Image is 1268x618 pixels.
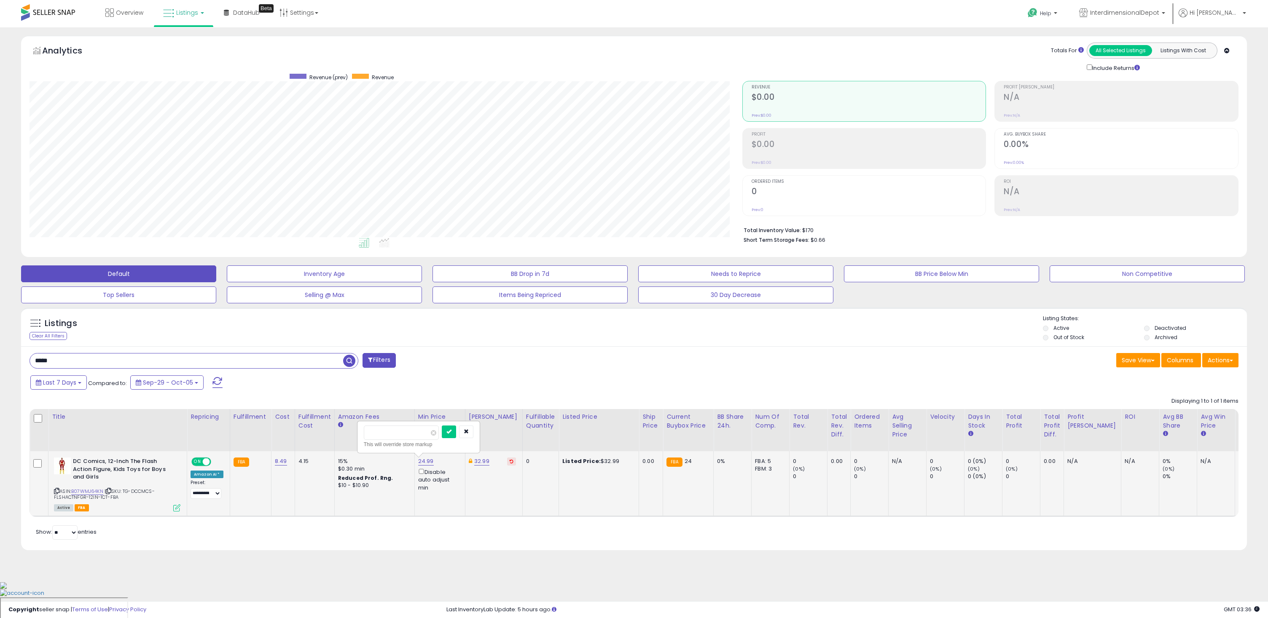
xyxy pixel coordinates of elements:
[638,286,833,303] button: 30 Day Decrease
[793,412,824,430] div: Total Rev.
[1152,45,1214,56] button: Listings With Cost
[1004,139,1238,151] h2: 0.00%
[338,412,411,421] div: Amazon Fees
[1167,356,1193,364] span: Columns
[752,139,986,151] h2: $0.00
[234,457,249,467] small: FBA
[930,457,964,465] div: 0
[1004,85,1238,90] span: Profit [PERSON_NAME]
[433,286,628,303] button: Items Being Repriced
[259,4,274,13] div: Tooltip anchor
[930,412,961,421] div: Velocity
[1004,187,1238,198] h2: N/A
[234,412,268,421] div: Fulfillment
[755,457,783,465] div: FBA: 5
[1004,92,1238,104] h2: N/A
[21,286,216,303] button: Top Sellers
[1089,45,1152,56] button: All Selected Listings
[1080,63,1150,72] div: Include Returns
[717,412,748,430] div: BB Share 24h.
[143,378,193,387] span: Sep-29 - Oct-05
[854,466,866,472] small: (0%)
[298,457,328,465] div: 4.15
[364,440,473,449] div: This will override store markup
[1202,353,1238,367] button: Actions
[1004,179,1238,184] span: ROI
[793,473,827,480] div: 0
[88,379,127,387] span: Compared to:
[1044,412,1060,439] div: Total Profit Diff.
[227,265,422,282] button: Inventory Age
[1004,132,1238,137] span: Avg. Buybox Share
[474,457,489,466] a: 32.99
[854,457,888,465] div: 0
[811,236,825,244] span: $0.66
[1201,412,1231,430] div: Avg Win Price
[1027,8,1038,18] i: Get Help
[1067,412,1118,430] div: Profit [PERSON_NAME]
[363,353,395,368] button: Filters
[968,412,999,430] div: Days In Stock
[1171,397,1238,405] div: Displaying 1 to 1 of 1 items
[372,74,394,81] span: Revenue
[30,375,87,390] button: Last 7 Days
[227,286,422,303] button: Selling @ Max
[43,378,76,387] span: Last 7 Days
[752,179,986,184] span: Ordered Items
[562,457,601,465] b: Listed Price:
[752,132,986,137] span: Profit
[233,8,260,17] span: DataHub
[52,412,183,421] div: Title
[1051,47,1084,55] div: Totals For
[752,113,771,118] small: Prev: $0.00
[418,412,462,421] div: Min Price
[831,412,847,439] div: Total Rev. Diff.
[642,457,656,465] div: 0.00
[21,265,216,282] button: Default
[744,227,801,234] b: Total Inventory Value:
[275,412,291,421] div: Cost
[968,457,1002,465] div: 0 (0%)
[844,265,1039,282] button: BB Price Below Min
[1163,430,1168,438] small: Avg BB Share.
[1201,430,1206,438] small: Avg Win Price.
[1021,1,1066,27] a: Help
[752,187,986,198] h2: 0
[1125,457,1152,465] div: N/A
[638,265,833,282] button: Needs to Reprice
[1155,324,1186,332] label: Deactivated
[191,471,223,478] div: Amazon AI *
[562,412,635,421] div: Listed Price
[191,412,226,421] div: Repricing
[892,457,920,465] div: N/A
[433,265,628,282] button: BB Drop in 7d
[1163,473,1197,480] div: 0%
[130,375,204,390] button: Sep-29 - Oct-05
[309,74,348,81] span: Revenue (prev)
[717,457,745,465] div: 0%
[1163,412,1193,430] div: Avg BB Share
[930,466,942,472] small: (0%)
[642,412,659,430] div: Ship Price
[744,225,1233,235] li: $170
[176,8,198,17] span: Listings
[338,474,393,482] b: Reduced Prof. Rng.
[831,457,844,465] div: 0.00
[1040,10,1051,17] span: Help
[666,412,710,430] div: Current Buybox Price
[1090,8,1159,17] span: InterdimensionalDepot
[54,504,73,511] span: All listings currently available for purchase on Amazon
[1161,353,1201,367] button: Columns
[36,528,97,536] span: Show: entries
[526,457,552,465] div: 0
[192,458,203,466] span: ON
[1044,457,1057,465] div: 0.00
[1116,353,1160,367] button: Save View
[54,457,71,474] img: 41OaIzdH+YL._SL40_.jpg
[191,480,223,499] div: Preset:
[854,473,888,480] div: 0
[71,488,103,495] a: B07WMJ64KN
[968,473,1002,480] div: 0 (0%)
[1004,113,1020,118] small: Prev: N/A
[338,421,343,429] small: Amazon Fees.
